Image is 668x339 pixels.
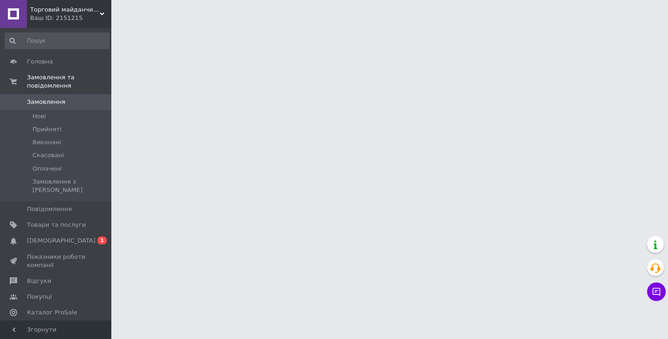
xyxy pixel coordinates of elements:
[27,293,52,301] span: Покупці
[32,165,62,173] span: Оплачені
[27,277,51,285] span: Відгуки
[27,308,77,317] span: Каталог ProSale
[32,125,61,134] span: Прийняті
[27,205,72,213] span: Повідомлення
[30,6,100,14] span: Торговий майданчик Агропродукт
[647,282,666,301] button: Чат з покупцем
[27,98,65,106] span: Замовлення
[32,178,109,194] span: Замовлення з [PERSON_NAME]
[30,14,111,22] div: Ваш ID: 2151215
[27,253,86,269] span: Показники роботи компанії
[32,112,46,121] span: Нові
[5,32,109,49] input: Пошук
[32,138,61,147] span: Виконані
[27,237,96,245] span: [DEMOGRAPHIC_DATA]
[97,237,107,244] span: 1
[32,151,64,160] span: Скасовані
[27,221,86,229] span: Товари та послуги
[27,73,111,90] span: Замовлення та повідомлення
[27,58,53,66] span: Головна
